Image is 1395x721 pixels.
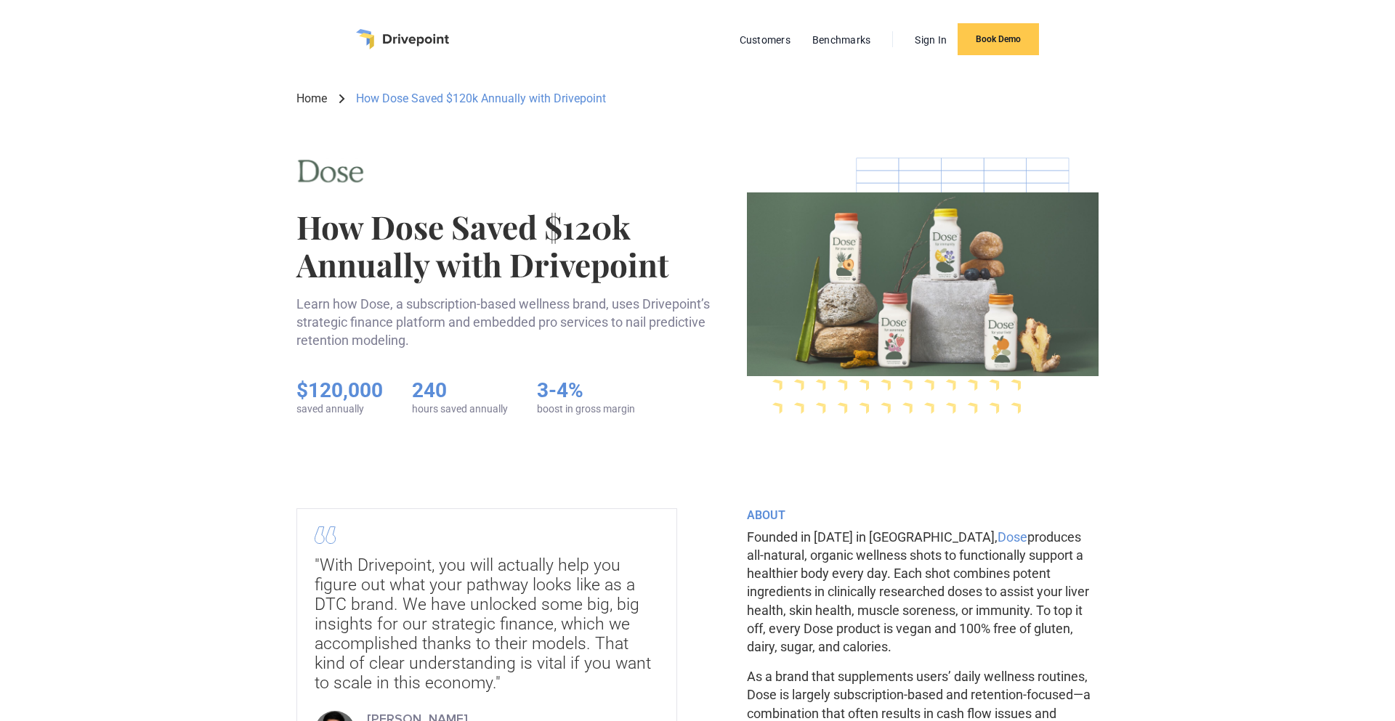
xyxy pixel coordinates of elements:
[296,208,735,283] h1: How Dose Saved $120k Annually with Drivepoint
[296,378,383,403] h5: $120,000
[732,30,798,49] a: Customers
[412,403,508,415] div: hours saved annually
[907,30,954,49] a: Sign In
[296,91,327,107] a: Home
[356,29,449,49] a: home
[356,91,606,107] div: How Dose Saved $120k Annually with Drivepoint
[296,295,735,350] p: Learn how Dose, a subscription-based wellness brand, uses Drivepoint’s strategic finance platform...
[537,378,635,403] h5: 3-4%
[412,378,508,403] h5: 240
[805,30,878,49] a: Benchmarks
[747,528,1099,656] p: Founded in [DATE] in [GEOGRAPHIC_DATA], produces all-natural, organic wellness shots to functiona...
[747,508,1099,522] h6: ABOUT
[998,529,1027,545] a: Dose
[296,403,383,415] div: saved annually
[958,23,1039,55] a: Book Demo
[315,555,659,693] div: "With Drivepoint, you will actually help you figure out what your pathway looks like as a DTC bra...
[537,403,635,415] div: boost in gross margin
